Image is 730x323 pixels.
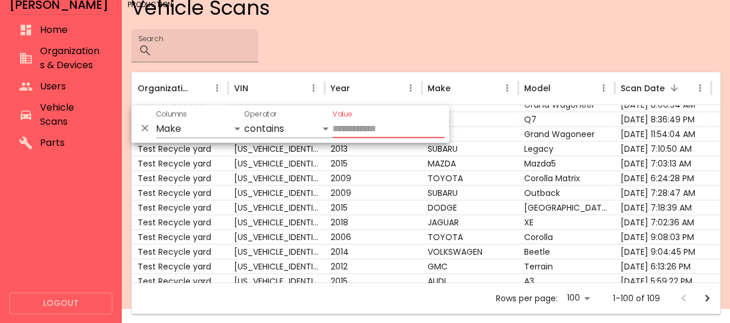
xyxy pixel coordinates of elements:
button: Scan Date column menu [692,80,708,96]
span: Home [40,23,103,37]
div: 9/10/2025, 7:28:47 AM [615,185,711,200]
div: Beetle [518,244,615,259]
div: 9/11/2025, 11:54:04 AM [615,126,711,141]
div: 4S3BMDP68D2025284 [228,141,325,156]
div: 2006 [325,229,421,244]
button: Go to next page [695,287,719,310]
div: Grand Wagoneer [518,126,615,141]
button: Logout [9,292,112,314]
div: 9/10/2025, 6:24:28 PM [615,171,711,185]
button: Sort [351,80,368,96]
button: Sort [249,80,266,96]
div: Terrain [518,259,615,274]
div: Make [428,82,451,95]
div: 2015 [325,274,421,288]
div: Organization [138,82,191,95]
div: 9/11/2025, 7:10:50 AM [615,141,711,156]
div: 2009 [325,185,421,200]
div: 2012 [325,259,421,274]
div: AUDI [422,112,518,126]
div: 2018 [325,215,421,229]
div: VOLKSWAGEN [422,244,518,259]
div: Legacy [518,141,615,156]
div: SAJAD4FX4JCP28281 [228,215,325,229]
div: Outback [518,185,615,200]
label: Search [138,34,163,44]
div: Scan Date [621,82,665,95]
div: 9/9/2025, 9:08:03 PM [615,229,711,244]
div: Test Recycle yard [132,200,228,215]
button: Year column menu [402,80,419,96]
p: 1–100 of 109 [613,292,660,304]
div: Model [524,82,551,95]
div: 2013 [325,141,421,156]
div: Test Recycle yard [132,274,228,288]
div: 9/10/2025, 7:18:39 AM [615,200,711,215]
button: Make column menu [499,80,515,96]
div: A3 [518,274,615,288]
div: Corolla Matrix [518,171,615,185]
div: TOYOTA [422,171,518,185]
div: 2009 [325,171,421,185]
div: JM1CW2DL3F0183088 [228,156,325,171]
span: Users [40,79,103,94]
div: Mazda5 [518,156,615,171]
div: contains [244,119,332,138]
div: Test Recycle yard [132,244,228,259]
div: Test Recycle yard [132,185,228,200]
div: 100 [562,289,594,307]
div: TOYOTA [422,229,518,244]
button: Sort [192,80,209,96]
div: VIN [234,82,248,95]
div: Q7 [518,112,615,126]
div: 9/11/2025, 7:03:13 AM [615,156,711,171]
div: 2014 [325,244,421,259]
div: 3VW4T7ATXEM607485 [228,244,325,259]
button: Delete [136,119,154,137]
div: DODGE [422,200,518,215]
div: Test Recycle yard [132,259,228,274]
div: 2T1KU40E29C144684 [228,171,325,185]
button: Model column menu [595,80,612,96]
div: AUDI [422,274,518,288]
div: Test Recycle yard [132,171,228,185]
div: 2015 [325,156,421,171]
span: Parts [40,136,103,150]
div: 9/9/2025, 5:59:22 PM [615,274,711,288]
div: Durango [518,200,615,215]
span: Vehicle Scans [40,101,103,129]
button: Sort [666,80,682,96]
div: WAUACGFF0F1002234 [228,274,325,288]
div: SUBARU [422,141,518,156]
div: 2T1BR32E46C711109 [228,229,325,244]
label: Value [332,109,352,119]
div: Year [331,82,350,95]
div: Corolla [518,229,615,244]
div: GMC [422,259,518,274]
div: 2015 [325,200,421,215]
div: 9/11/2025, 8:36:49 PM [615,112,711,126]
div: 9/9/2025, 6:13:26 PM [615,259,711,274]
label: Columns [156,109,186,119]
div: 4S4BP60C797340747 [228,185,325,200]
div: Test Recycle yard [132,229,228,244]
button: Sort [552,80,568,96]
span: Organizations & Devices [40,44,103,72]
div: 9/10/2025, 7:02:36 AM [615,215,711,229]
div: 9/9/2025, 9:04:45 PM [615,244,711,259]
div: 2GKALMEK2C6334107 [228,259,325,274]
div: MAZDA [422,156,518,171]
div: Make [156,119,244,138]
button: Sort [452,80,468,96]
div: Test Recycle yard [132,156,228,171]
div: Test Recycle yard [132,215,228,229]
button: Organization column menu [209,80,225,96]
div: SUBARU [422,185,518,200]
label: Operator [244,109,277,119]
div: XE [518,215,615,229]
button: VIN column menu [305,80,322,96]
p: Rows per page: [496,292,558,304]
div: Test Recycle yard [132,141,228,156]
div: JAGUAR [422,215,518,229]
div: 1C4RDHAGXFC799301 [228,200,325,215]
